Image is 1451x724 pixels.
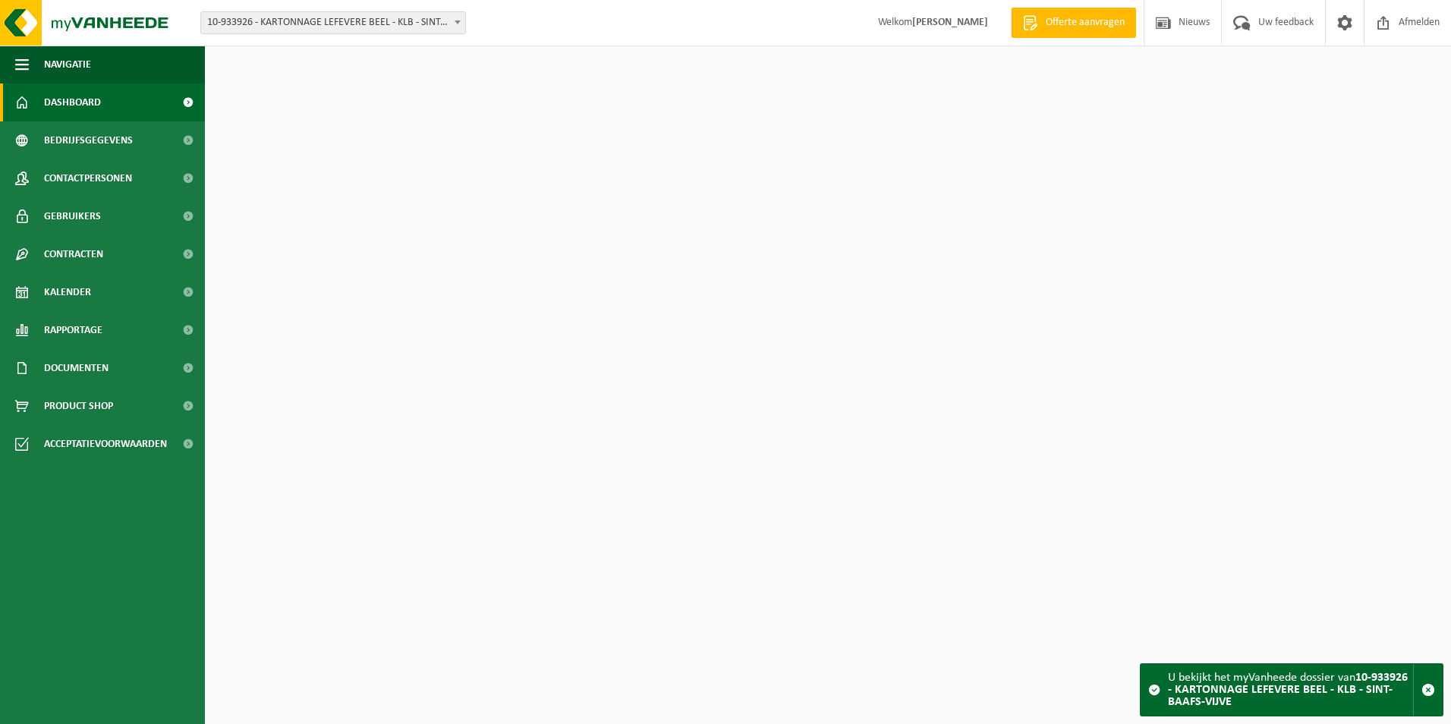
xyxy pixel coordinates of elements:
span: Navigatie [44,46,91,83]
strong: 10-933926 - KARTONNAGE LEFEVERE BEEL - KLB - SINT-BAAFS-VIJVE [1168,672,1408,708]
span: 10-933926 - KARTONNAGE LEFEVERE BEEL - KLB - SINT-BAAFS-VIJVE [200,11,466,34]
a: Offerte aanvragen [1011,8,1136,38]
strong: [PERSON_NAME] [912,17,988,28]
span: Product Shop [44,387,113,425]
span: Acceptatievoorwaarden [44,425,167,463]
span: Bedrijfsgegevens [44,121,133,159]
div: U bekijkt het myVanheede dossier van [1168,664,1413,716]
span: Kalender [44,273,91,311]
span: Offerte aanvragen [1042,15,1128,30]
span: Documenten [44,349,109,387]
span: Contracten [44,235,103,273]
span: Contactpersonen [44,159,132,197]
span: Dashboard [44,83,101,121]
span: Rapportage [44,311,102,349]
span: Gebruikers [44,197,101,235]
span: 10-933926 - KARTONNAGE LEFEVERE BEEL - KLB - SINT-BAAFS-VIJVE [201,12,465,33]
